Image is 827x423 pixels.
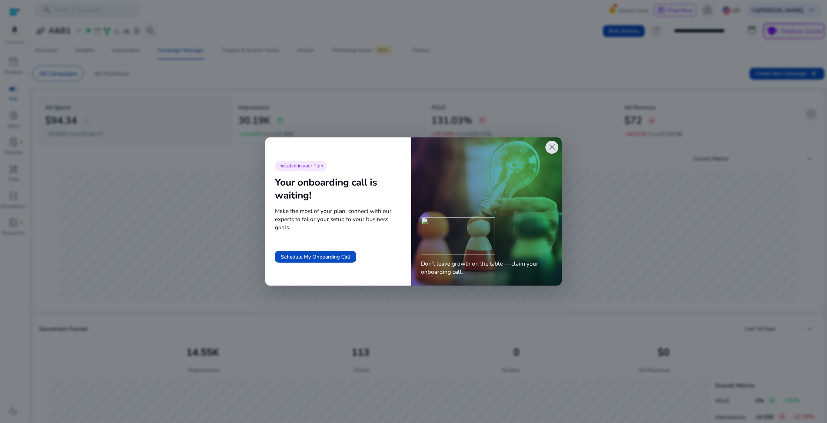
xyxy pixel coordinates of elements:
span: close [547,142,557,152]
span: Included in your Plan [278,163,323,170]
span: Schedule My Onboarding Call [281,253,350,261]
button: Schedule My Onboarding Call [275,251,356,263]
span: Make the most of your plan, connect with our experts to tailor your setup to your business goals. [275,207,401,232]
div: Your onboarding call is waiting! [275,176,401,202]
span: Don’t leave growth on the table — claim your onboarding call. [421,260,552,276]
